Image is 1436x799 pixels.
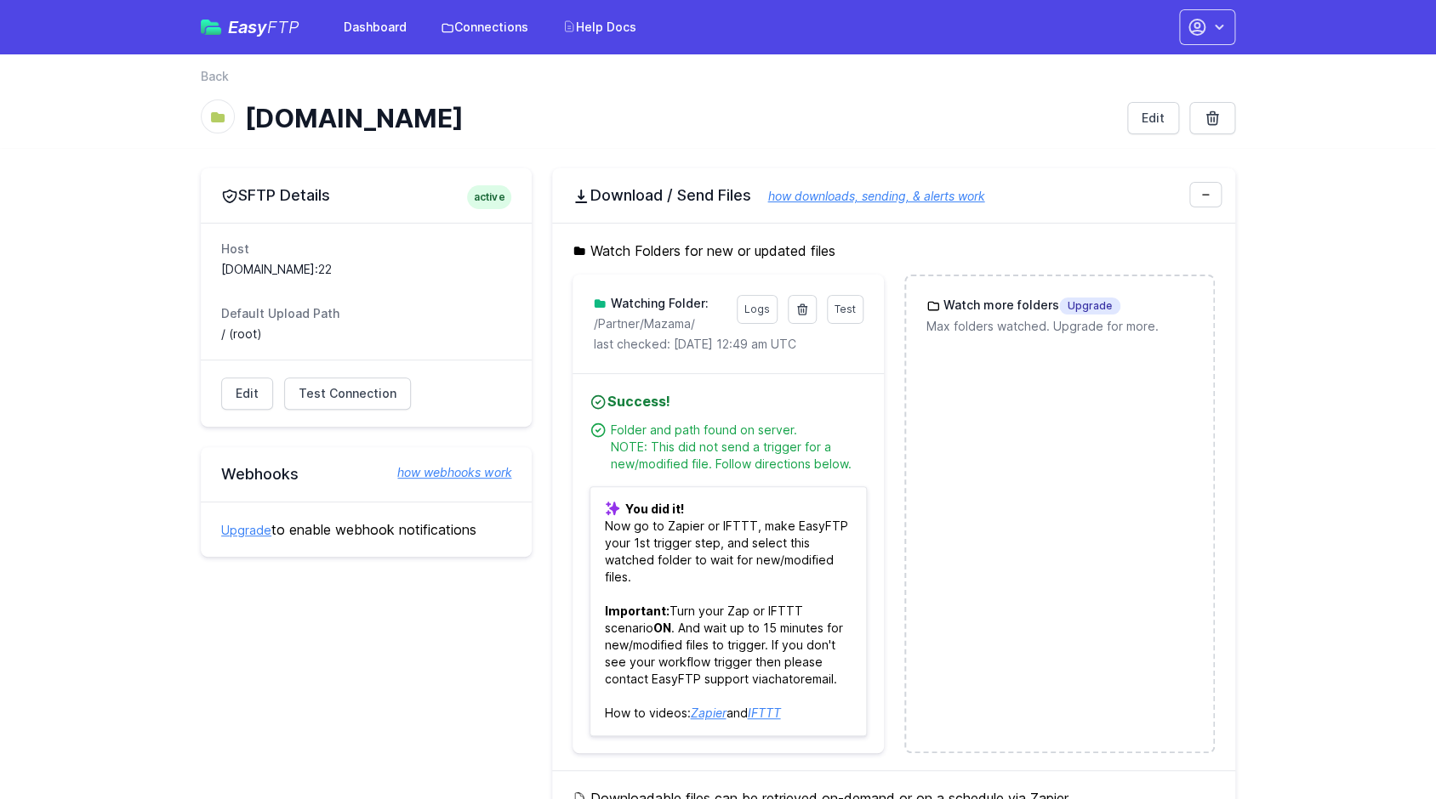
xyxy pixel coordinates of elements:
a: Logs [737,295,778,324]
div: Folder and path found on server. NOTE: This did not send a trigger for a new/modified file. Follo... [610,422,866,473]
a: IFTTT [747,705,780,720]
a: Test [827,295,863,324]
nav: Breadcrumb [201,68,1235,95]
h2: Download / Send Files [573,185,1215,206]
b: Important: [604,603,669,618]
a: Upgrade [221,523,271,537]
a: Edit [1127,102,1179,134]
a: Connections [430,12,538,42]
img: easyftp_logo.png [201,20,221,35]
dt: Default Upload Path [221,305,511,322]
p: last checked: [DATE] 12:49 am UTC [593,336,863,353]
a: EasyFTP [201,19,299,36]
b: You did it! [624,501,683,516]
span: active [1138,182,1182,206]
p: Max folders watched. Upgrade for more. [926,318,1193,335]
div: to enable webhook notifications [201,501,532,557]
h2: SFTP Details [221,185,511,206]
h5: Watch Folders for new or updated files [573,241,1215,261]
a: Edit [221,377,273,410]
a: Help Docs [552,12,647,42]
p: /Partner/Mazama/ [593,315,726,332]
h1: [DOMAIN_NAME] [245,103,1114,133]
span: Test Connection [299,385,396,402]
h2: Webhooks [221,464,511,484]
a: Dashboard [333,12,417,42]
span: Test [835,303,856,315]
p: Now go to Zapier or IFTTT, make EasyFTP your 1st trigger step, and select this watched folder to ... [590,486,866,736]
a: how downloads, sending, & alerts work [750,189,984,203]
a: chat [767,671,792,686]
dt: Host [221,241,511,258]
a: email [804,671,833,686]
h3: Watching Folder: [607,295,708,312]
span: Upgrade [1059,297,1120,314]
a: how webhooks work [380,464,511,481]
h3: Watch more folders [940,297,1120,314]
a: Test Connection [284,377,411,410]
span: Easy [228,19,299,36]
span: active [467,185,511,209]
a: Back [201,68,229,85]
b: ON [652,620,670,635]
span: FTP [267,17,299,37]
a: Watch more foldersUpgrade Max folders watched. Upgrade for more. [906,276,1213,355]
dd: / (root) [221,326,511,343]
h4: Success! [590,391,866,411]
dd: [DOMAIN_NAME]:22 [221,261,511,278]
a: Zapier [690,705,726,720]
